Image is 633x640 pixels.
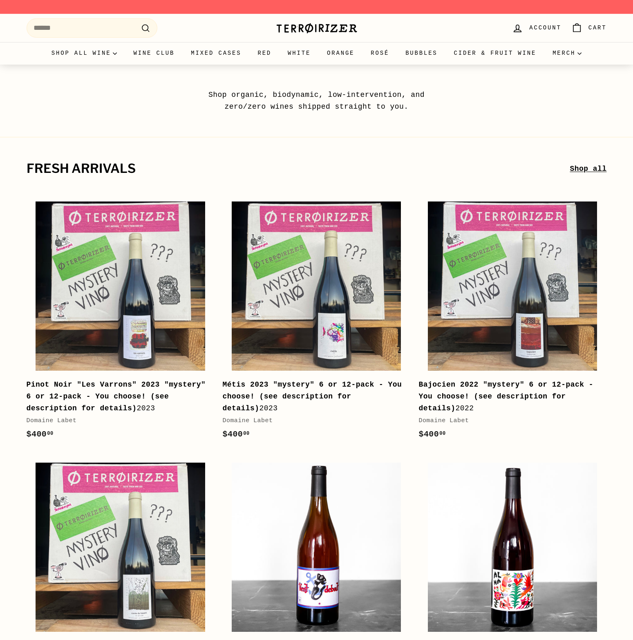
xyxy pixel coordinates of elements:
[588,24,607,33] span: Cart
[362,42,397,64] a: Rosé
[418,416,598,426] div: Domaine Labet
[570,163,606,175] a: Shop all
[43,42,125,64] summary: Shop all wine
[27,380,206,412] b: Pinot Noir "Les Varrons" 2023 "mystery" 6 or 12-pack - You choose! (see description for details)
[27,430,54,439] span: $400
[222,380,402,412] b: Métis 2023 "mystery" 6 or 12-pack - You choose! (see description for details)
[222,430,249,439] span: $400
[190,89,443,113] p: Shop organic, biodynamic, low-intervention, and zero/zero wines shipped straight to you.
[183,42,249,64] a: Mixed Cases
[243,431,249,436] sup: 00
[418,192,606,449] a: Bajocien 2022 "mystery" 6 or 12-pack - You choose! (see description for details)2022Domaine Labet
[418,380,593,412] b: Bajocien 2022 "mystery" 6 or 12-pack - You choose! (see description for details)
[10,42,623,64] div: Primary
[27,379,206,414] div: 2023
[319,42,362,64] a: Orange
[249,42,280,64] a: Red
[47,431,53,436] sup: 00
[529,24,561,33] span: Account
[446,42,545,64] a: Cider & Fruit Wine
[222,192,410,449] a: Métis 2023 "mystery" 6 or 12-pack - You choose! (see description for details)2023Domaine Labet
[280,42,319,64] a: White
[27,162,570,176] h2: fresh arrivals
[27,416,206,426] div: Domaine Labet
[222,416,402,426] div: Domaine Labet
[125,42,183,64] a: Wine Club
[544,42,590,64] summary: Merch
[222,379,402,414] div: 2023
[27,192,215,449] a: Pinot Noir "Les Varrons" 2023 "mystery" 6 or 12-pack - You choose! (see description for details)2...
[439,431,445,436] sup: 00
[418,379,598,414] div: 2022
[418,430,445,439] span: $400
[397,42,445,64] a: Bubbles
[566,16,612,40] a: Cart
[507,16,566,40] a: Account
